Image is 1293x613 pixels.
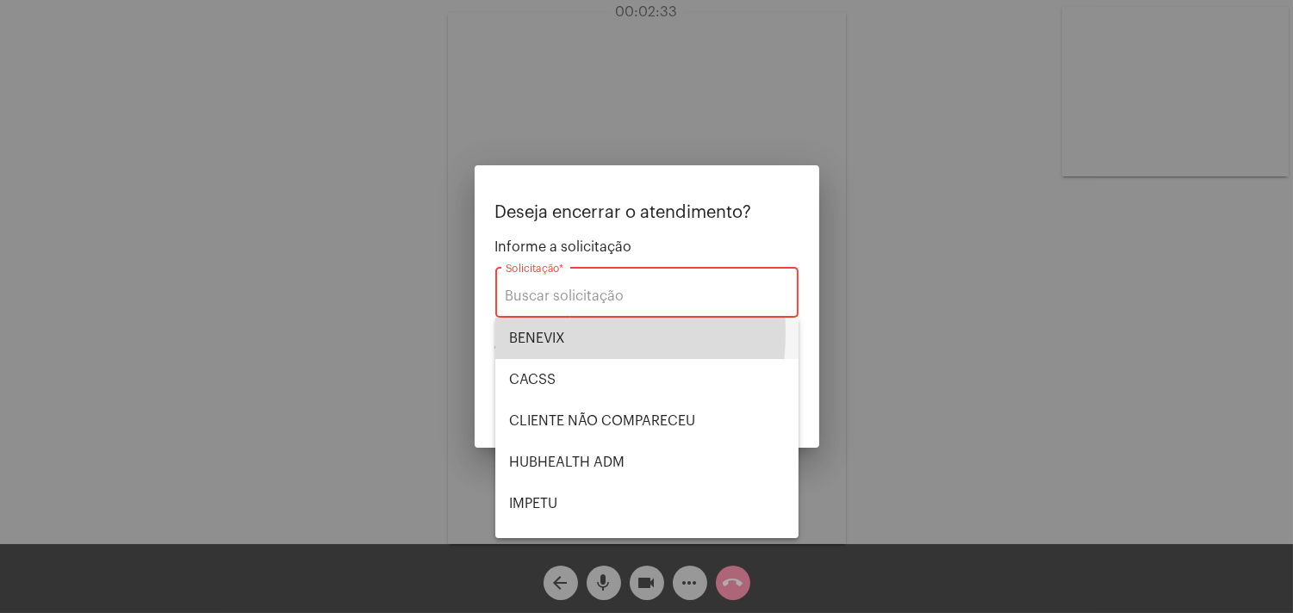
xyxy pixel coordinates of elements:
[509,359,785,400] span: CACSS
[506,288,788,304] input: Buscar solicitação
[509,442,785,483] span: HUBHEALTH ADM
[509,400,785,442] span: CLIENTE NÃO COMPARECEU
[495,239,799,255] span: Informe a solicitação
[495,203,799,222] p: Deseja encerrar o atendimento?
[509,318,785,359] span: BENEVIX
[509,524,785,566] span: MAXIMED
[509,483,785,524] span: IMPETU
